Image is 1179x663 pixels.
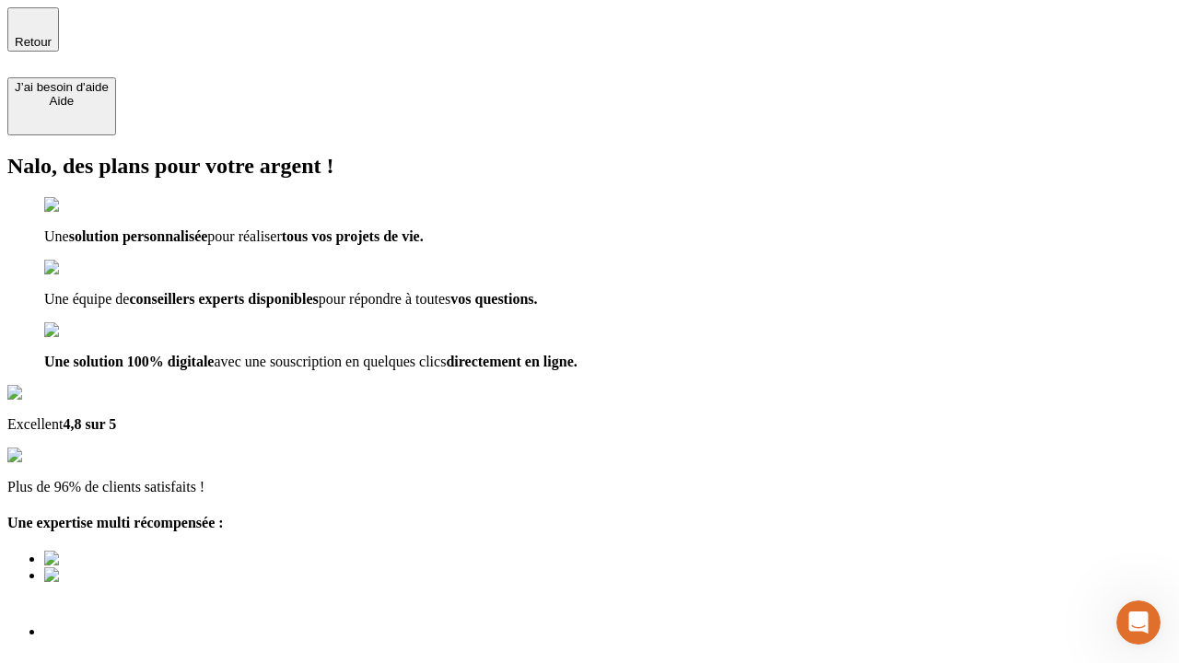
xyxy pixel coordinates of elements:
[44,551,215,567] img: Best savings advice award
[44,197,123,214] img: checkmark
[319,291,451,307] span: pour répondre à toutes
[63,416,116,432] span: 4,8 sur 5
[7,515,1172,531] h4: Une expertise multi récompensée :
[282,228,424,244] span: tous vos projets de vie.
[44,567,215,584] img: Best savings advice award
[450,291,537,307] span: vos questions.
[214,354,446,369] span: avec une souscription en quelques clics
[7,479,1172,495] p: Plus de 96% de clients satisfaits !
[44,260,123,276] img: checkmark
[15,94,109,108] div: Aide
[69,228,208,244] span: solution personnalisée
[1116,600,1161,645] iframe: Intercom live chat
[44,228,69,244] span: Une
[7,154,1172,179] h2: Nalo, des plans pour votre argent !
[44,584,98,636] img: Best savings advice award
[7,7,59,52] button: Retour
[7,416,63,432] span: Excellent
[207,228,281,244] span: pour réaliser
[44,322,123,339] img: checkmark
[129,291,318,307] span: conseillers experts disponibles
[7,385,114,401] img: Google Review
[7,77,116,135] button: J’ai besoin d'aideAide
[44,291,129,307] span: Une équipe de
[446,354,577,369] span: directement en ligne.
[44,354,214,369] span: Une solution 100% digitale
[7,448,99,464] img: reviews stars
[15,35,52,49] span: Retour
[15,80,109,94] div: J’ai besoin d'aide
